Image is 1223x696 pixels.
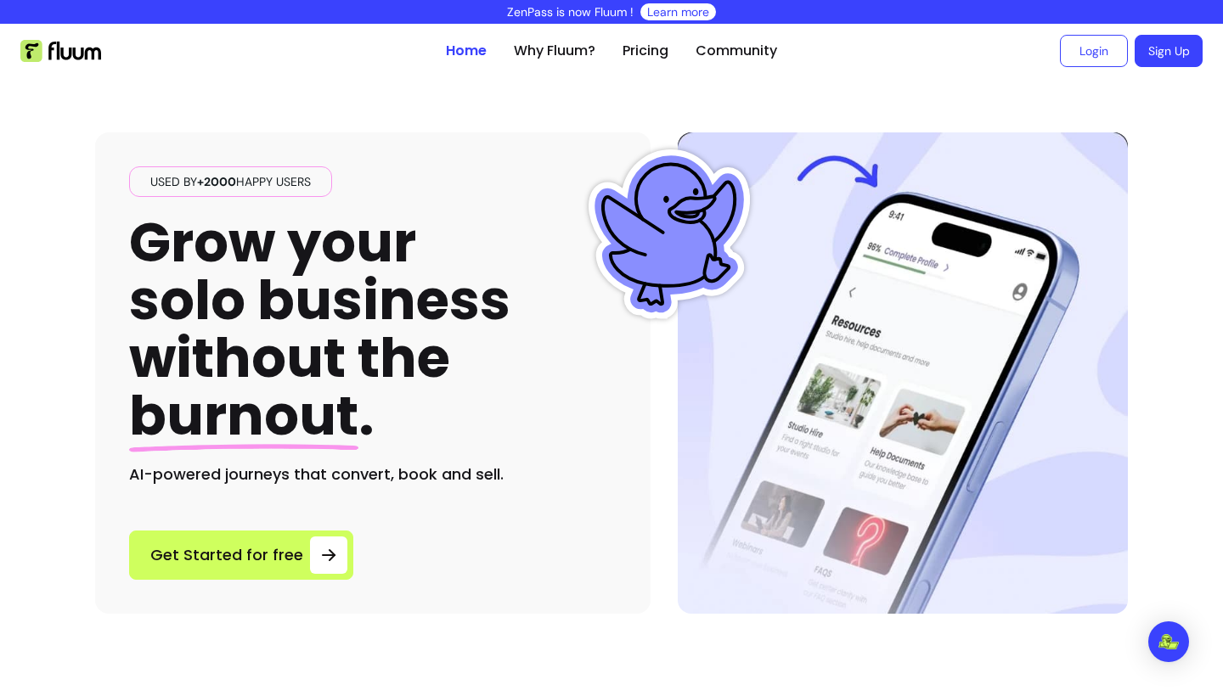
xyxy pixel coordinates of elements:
[584,149,754,319] img: Fluum Duck sticker
[129,530,353,580] a: Get Started for free
[1060,35,1128,67] a: Login
[129,378,358,453] span: burnout
[1135,35,1203,67] a: Sign Up
[446,41,487,61] a: Home
[129,463,617,486] h2: AI-powered journeys that convert, book and sell.
[678,132,1128,614] img: Hero
[129,214,510,446] h1: Grow your solo business without the .
[1148,621,1189,662] div: Open Intercom Messenger
[150,543,303,567] span: Get Started for free
[514,41,595,61] a: Why Fluum?
[696,41,777,61] a: Community
[144,173,318,190] span: Used by happy users
[647,3,709,20] a: Learn more
[623,41,668,61] a: Pricing
[507,3,634,20] p: ZenPass is now Fluum !
[197,174,236,189] span: +2000
[20,40,101,62] img: Fluum Logo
